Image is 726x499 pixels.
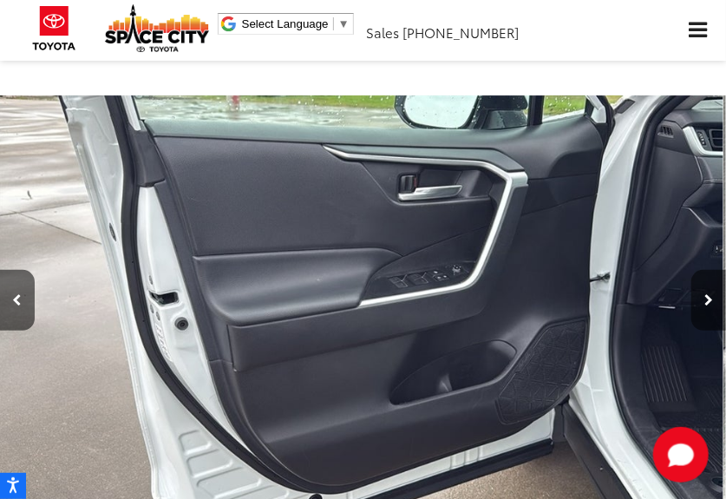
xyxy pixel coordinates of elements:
svg: Start Chat [653,427,709,483]
span: ​ [333,17,334,30]
img: Space City Toyota [105,4,209,52]
a: Select Language​ [242,17,350,30]
button: Next image [691,270,726,331]
button: Toggle Chat Window [653,427,709,483]
span: [PHONE_NUMBER] [402,23,519,42]
span: Sales [366,23,399,42]
span: ▼ [338,17,350,30]
span: Select Language [242,17,329,30]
